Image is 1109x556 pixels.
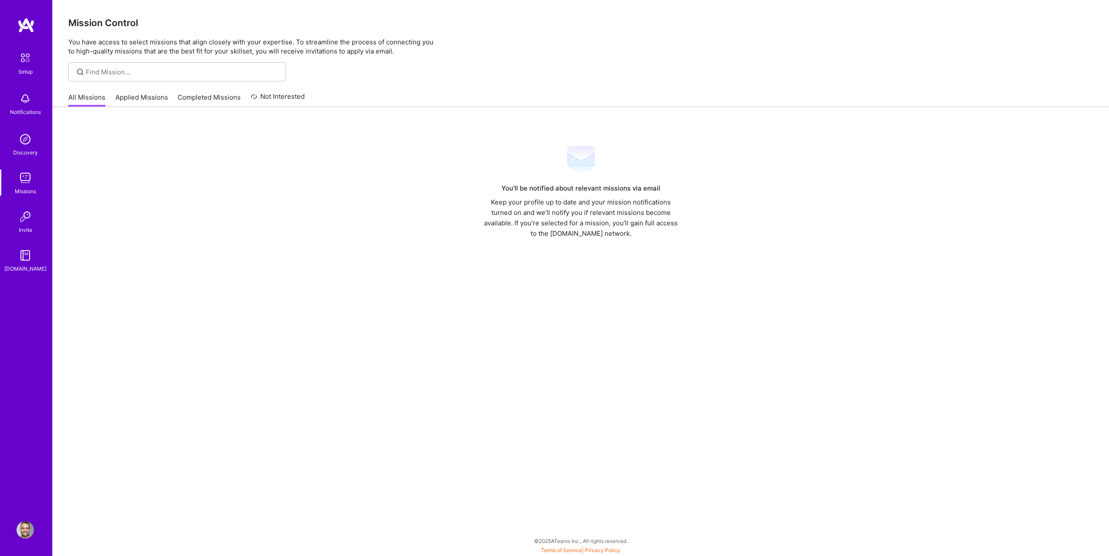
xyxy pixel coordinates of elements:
[541,547,620,553] span: |
[17,208,34,225] img: Invite
[68,17,1093,28] h3: Mission Control
[17,169,34,187] img: teamwork
[14,521,36,539] a: User Avatar
[567,145,595,173] img: Mail
[251,91,305,107] a: Not Interested
[13,148,38,157] div: Discovery
[541,547,582,553] a: Terms of Service
[17,247,34,264] img: guide book
[17,521,34,539] img: User Avatar
[481,183,682,194] div: You’ll be notified about relevant missions via email
[52,530,1109,552] div: © 2025 ATeams Inc., All rights reserved.
[86,67,279,77] input: Find Mission...
[68,93,105,107] a: All Missions
[75,67,85,77] i: icon SearchGrey
[19,225,32,234] div: Invite
[17,90,34,107] img: bell
[481,197,682,239] div: Keep your profile up to date and your mission notifications turned on and we’ll notify you if rel...
[10,107,41,117] div: Notifications
[115,93,168,107] a: Applied Missions
[18,67,33,76] div: Setup
[4,264,47,273] div: [DOMAIN_NAME]
[585,547,620,553] a: Privacy Policy
[17,17,35,33] img: logo
[16,49,34,67] img: setup
[17,131,34,148] img: discovery
[178,93,241,107] a: Completed Missions
[68,37,1093,56] p: You have access to select missions that align closely with your expertise. To streamline the proc...
[15,187,36,196] div: Missions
